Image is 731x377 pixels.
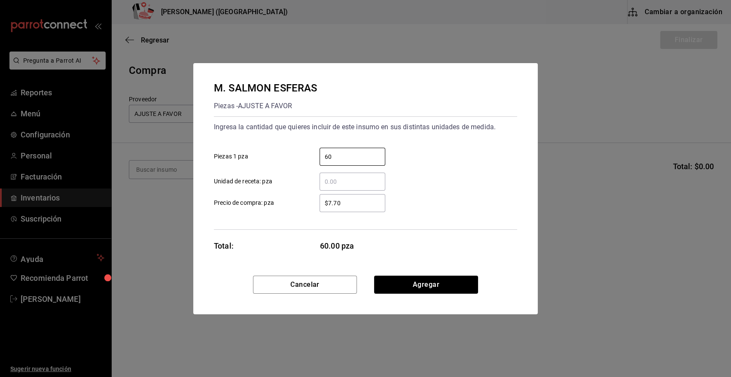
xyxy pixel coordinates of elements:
input: Precio de compra: pza [320,198,385,208]
div: Total: [214,240,234,252]
span: Precio de compra: pza [214,198,274,207]
div: Ingresa la cantidad que quieres incluir de este insumo en sus distintas unidades de medida. [214,120,517,134]
div: Piezas - AJUSTE A FAVOR [214,99,317,113]
div: M. SALMON ESFERAS [214,80,317,96]
input: Piezas 1 pza [320,152,385,162]
span: 60.00 pza [320,240,386,252]
span: Unidad de receta: pza [214,177,272,186]
button: Agregar [374,276,478,294]
span: Piezas 1 pza [214,152,248,161]
button: Cancelar [253,276,357,294]
input: Unidad de receta: pza [320,176,385,187]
